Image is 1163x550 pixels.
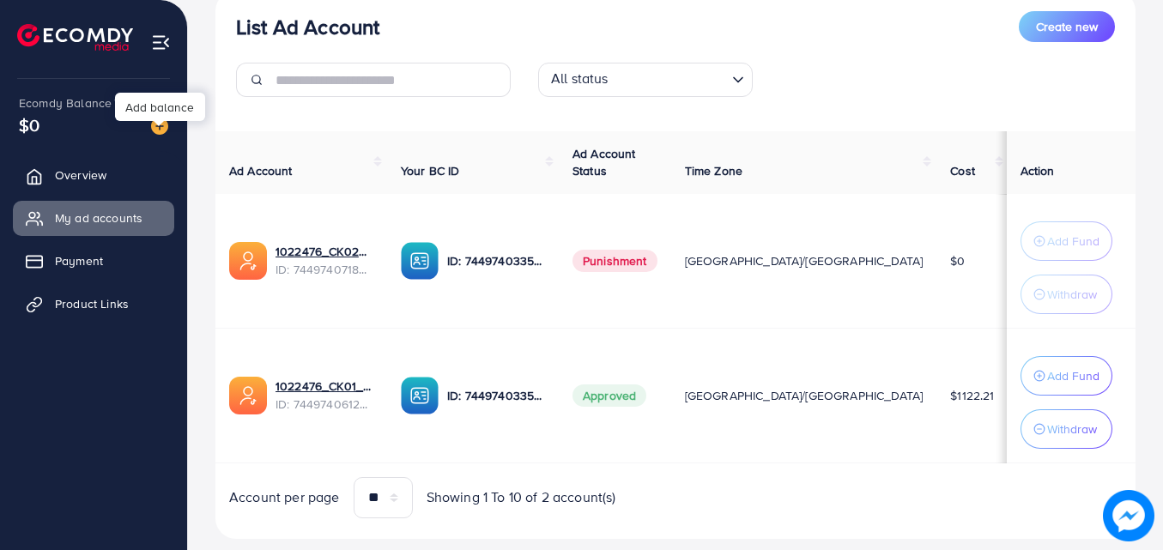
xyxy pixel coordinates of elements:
[276,243,373,260] a: 1022476_CK02_1734527935209
[1047,284,1097,305] p: Withdraw
[538,63,753,97] div: Search for option
[229,377,267,414] img: ic-ads-acc.e4c84228.svg
[447,251,545,271] p: ID: 7449740335716761616
[1021,409,1112,449] button: Withdraw
[1036,18,1098,35] span: Create new
[55,166,106,184] span: Overview
[55,209,142,227] span: My ad accounts
[685,162,742,179] span: Time Zone
[19,94,112,112] span: Ecomdy Balance
[115,93,205,121] div: Add balance
[1021,221,1112,261] button: Add Fund
[55,295,129,312] span: Product Links
[1021,275,1112,314] button: Withdraw
[19,112,39,137] span: $0
[229,242,267,280] img: ic-ads-acc.e4c84228.svg
[55,252,103,269] span: Payment
[229,162,293,179] span: Ad Account
[276,261,373,278] span: ID: 7449740718454915089
[17,24,133,51] img: logo
[13,244,174,278] a: Payment
[447,385,545,406] p: ID: 7449740335716761616
[614,66,725,93] input: Search for option
[401,242,439,280] img: ic-ba-acc.ded83a64.svg
[427,487,616,507] span: Showing 1 To 10 of 2 account(s)
[229,487,340,507] span: Account per page
[572,384,646,407] span: Approved
[950,387,994,404] span: $1122.21
[1019,11,1115,42] button: Create new
[13,287,174,321] a: Product Links
[13,201,174,235] a: My ad accounts
[276,378,373,413] div: <span class='underline'>1022476_CK01_1734527903320</span></br>7449740612842192912
[685,252,924,269] span: [GEOGRAPHIC_DATA]/[GEOGRAPHIC_DATA]
[236,15,379,39] h3: List Ad Account
[1047,419,1097,439] p: Withdraw
[151,33,171,52] img: menu
[950,162,975,179] span: Cost
[276,243,373,278] div: <span class='underline'>1022476_CK02_1734527935209</span></br>7449740718454915089
[548,65,612,93] span: All status
[1021,356,1112,396] button: Add Fund
[1103,490,1154,541] img: image
[401,377,439,414] img: ic-ba-acc.ded83a64.svg
[1021,162,1055,179] span: Action
[950,252,965,269] span: $0
[276,378,373,395] a: 1022476_CK01_1734527903320
[685,387,924,404] span: [GEOGRAPHIC_DATA]/[GEOGRAPHIC_DATA]
[13,158,174,192] a: Overview
[1047,366,1099,386] p: Add Fund
[572,250,657,272] span: Punishment
[276,396,373,413] span: ID: 7449740612842192912
[401,162,460,179] span: Your BC ID
[1047,231,1099,251] p: Add Fund
[572,145,636,179] span: Ad Account Status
